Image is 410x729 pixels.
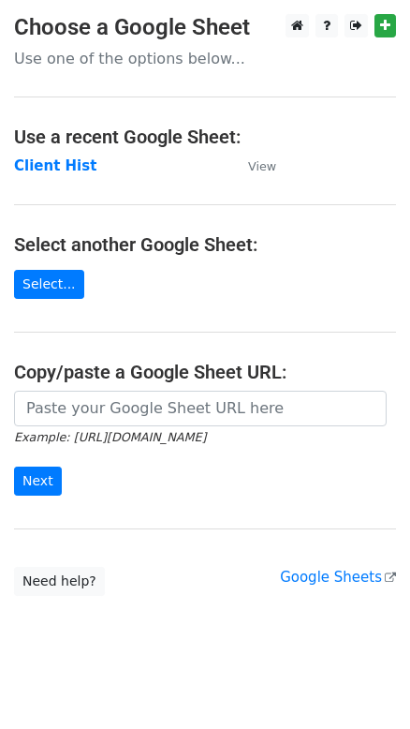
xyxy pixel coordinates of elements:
[14,270,84,299] a: Select...
[316,639,410,729] iframe: Chat Widget
[14,361,396,383] h4: Copy/paste a Google Sheet URL:
[280,569,396,586] a: Google Sheets
[14,157,96,174] a: Client Hist
[14,49,396,68] p: Use one of the options below...
[14,467,62,496] input: Next
[248,159,276,173] small: View
[14,126,396,148] h4: Use a recent Google Sheet:
[14,567,105,596] a: Need help?
[14,391,387,426] input: Paste your Google Sheet URL here
[14,233,396,256] h4: Select another Google Sheet:
[229,157,276,174] a: View
[14,430,206,444] small: Example: [URL][DOMAIN_NAME]
[14,14,396,41] h3: Choose a Google Sheet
